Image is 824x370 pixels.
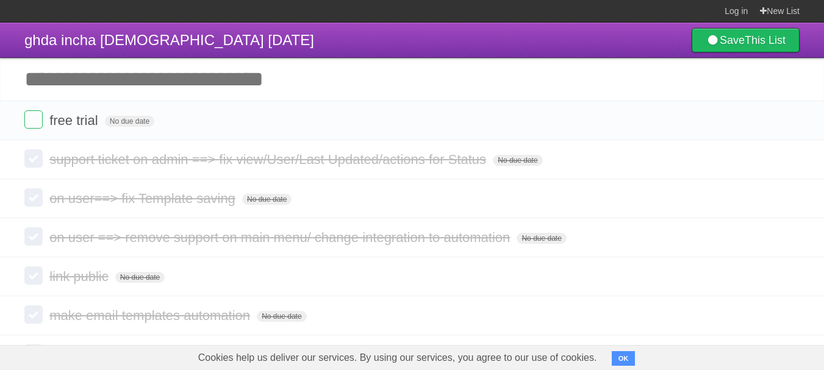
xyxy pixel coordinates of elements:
[745,34,786,46] b: This List
[49,230,513,245] span: on user ==> remove support on main menu/ change integration to automation
[242,194,292,205] span: No due date
[49,113,101,128] span: free trial
[24,110,43,129] label: Done
[186,346,609,370] span: Cookies help us deliver our services. By using our services, you agree to our use of cookies.
[24,149,43,168] label: Done
[24,188,43,207] label: Done
[257,311,306,322] span: No due date
[24,32,314,48] span: ghda incha [DEMOGRAPHIC_DATA] [DATE]
[49,269,112,284] span: link public
[49,308,253,323] span: make email templates automation
[612,351,636,366] button: OK
[49,152,489,167] span: support ticket on admin ==> fix view/User/Last Updated/actions for Status
[24,305,43,324] label: Done
[493,155,542,166] span: No due date
[24,344,43,363] label: Done
[115,272,165,283] span: No due date
[105,116,154,127] span: No due date
[692,28,800,52] a: SaveThis List
[517,233,566,244] span: No due date
[24,266,43,285] label: Done
[24,227,43,246] label: Done
[49,191,238,206] span: on user==> fix Template saving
